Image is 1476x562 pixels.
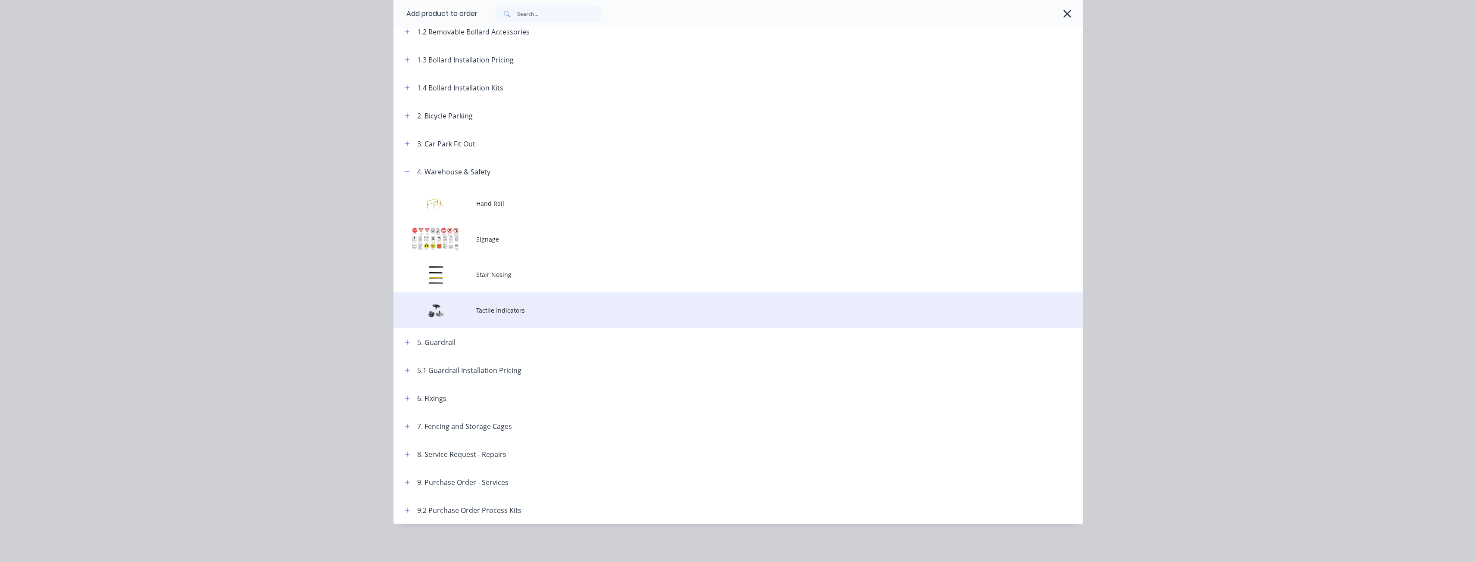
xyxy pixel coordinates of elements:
span: Tactile Indicators [476,306,961,315]
span: Signage [476,235,961,244]
div: 7. Fencing and Storage Cages [417,421,512,432]
span: Stair Nosing [476,270,961,279]
div: 1.2 Removable Bollard Accessories [417,27,530,37]
span: Hand Rail [476,199,961,208]
div: 3. Car Park Fit Out [417,139,475,149]
div: 1.4 Bollard Installation Kits [417,83,503,93]
div: 4. Warehouse & Safety [417,167,490,177]
div: 5. Guardrail [417,337,456,348]
div: 8. Service Request - Repairs [417,449,506,460]
input: Search... [517,5,602,22]
div: 5.1 Guardrail Installation Pricing [417,365,521,376]
div: 6. Fixings [417,393,446,404]
div: 1.3 Bollard Installation Pricing [417,55,514,65]
div: 9.2 Purchase Order Process Kits [417,505,521,515]
div: 2. Bicycle Parking [417,111,473,121]
div: 9. Purchase Order - Services [417,477,509,487]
